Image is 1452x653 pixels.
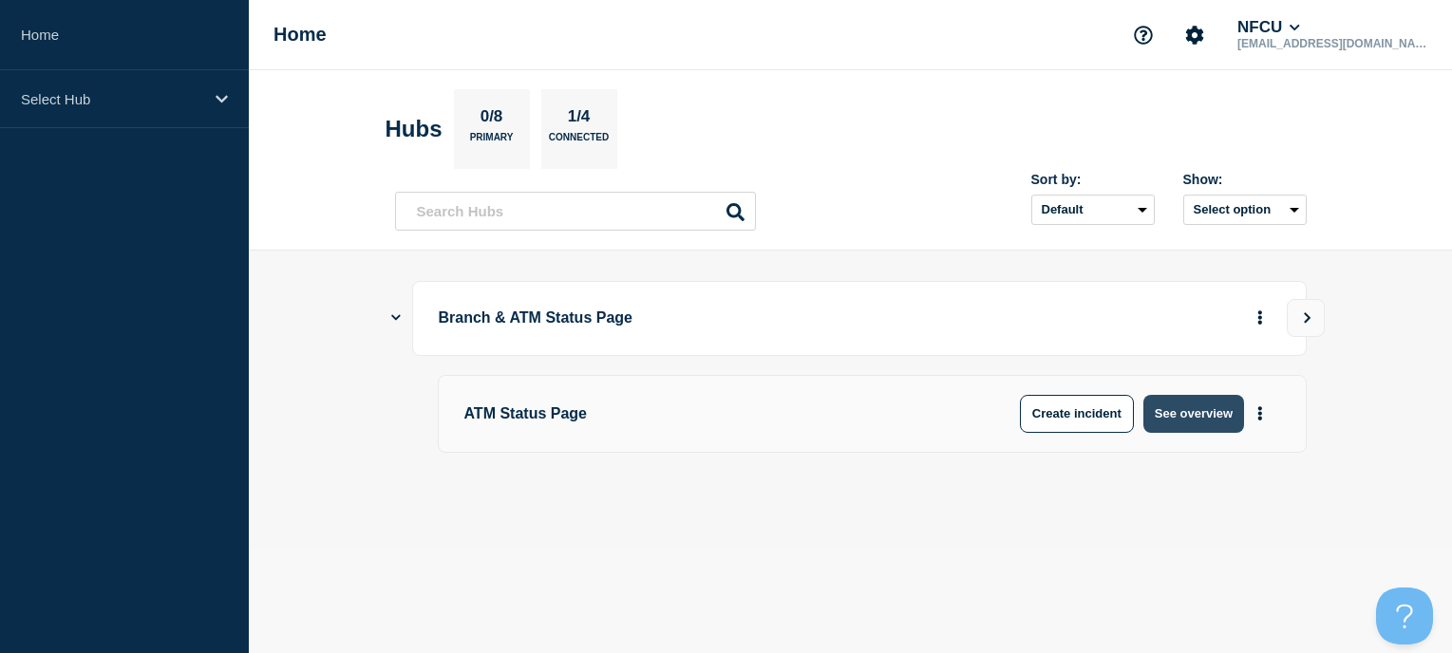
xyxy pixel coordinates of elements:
[273,24,327,46] h1: Home
[549,132,609,152] p: Connected
[391,311,401,326] button: Show Connected Hubs
[1287,299,1325,337] button: View
[470,132,514,152] p: Primary
[1123,15,1163,55] button: Support
[473,107,510,132] p: 0/8
[1183,172,1307,187] div: Show:
[1143,395,1244,433] button: See overview
[560,107,597,132] p: 1/4
[1248,396,1273,431] button: More actions
[1234,18,1304,37] button: NFCU
[1031,195,1155,225] select: Sort by
[1376,588,1433,644] iframe: Help Scout Beacon - Open
[1183,195,1307,225] button: Select option
[439,301,964,336] p: Branch & ATM Status Page
[386,116,443,142] h2: Hubs
[1175,15,1215,55] button: Account settings
[21,91,203,107] p: Select Hub
[1248,301,1273,336] button: More actions
[464,395,964,433] p: ATM Status Page
[1234,37,1431,50] p: [EMAIL_ADDRESS][DOMAIN_NAME]
[395,192,756,231] input: Search Hubs
[1020,395,1134,433] button: Create incident
[1031,172,1155,187] div: Sort by:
